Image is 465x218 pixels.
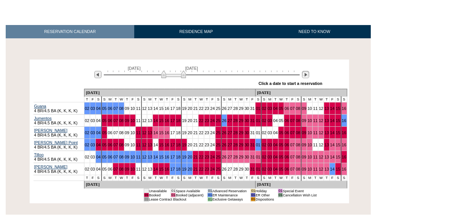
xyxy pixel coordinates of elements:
a: 10 [130,143,135,147]
a: 25 [216,130,221,135]
a: 13 [148,155,152,159]
a: 04 [273,167,278,171]
a: 31 [250,155,255,159]
a: 16 [342,155,346,159]
a: [PERSON_NAME] [34,165,68,169]
a: 15 [159,143,163,147]
a: 11 [313,155,317,159]
a: 05 [102,106,107,111]
a: 12 [319,106,323,111]
a: 30 [244,130,249,135]
a: 04 [96,143,101,147]
a: 04 [96,106,101,111]
a: 24 [210,118,215,123]
a: 31 [250,106,255,111]
a: 20 [187,130,192,135]
a: 10 [130,106,135,111]
a: 17 [170,118,175,123]
a: 16 [165,155,169,159]
a: 10 [307,106,312,111]
a: 02 [262,155,267,159]
a: 14 [330,106,335,111]
a: 09 [125,143,129,147]
a: 12 [142,118,147,123]
a: 04 [273,130,278,135]
a: 07 [290,106,295,111]
a: 15 [159,130,163,135]
a: 28 [233,106,238,111]
a: 02 [262,130,267,135]
a: 08 [296,130,300,135]
a: 08 [119,143,124,147]
a: 23 [205,118,209,123]
a: 01 [256,118,260,123]
a: NEED TO KNOW [258,25,371,38]
a: 03 [90,143,95,147]
a: 15 [336,106,340,111]
a: 27 [227,167,232,171]
a: 02 [85,106,89,111]
a: 05 [102,143,107,147]
a: 03 [90,130,95,135]
a: 05 [279,130,283,135]
a: 28 [233,143,238,147]
a: 28 [233,130,238,135]
a: 22 [199,118,203,123]
a: 04 [273,155,278,159]
a: 10 [307,167,312,171]
a: 31 [250,118,255,123]
a: 19 [182,143,187,147]
a: 05 [279,106,283,111]
a: 22 [199,130,203,135]
a: 11 [136,155,141,159]
td: T [124,97,130,102]
a: 12 [319,130,323,135]
a: 19 [182,106,187,111]
a: 18 [176,130,181,135]
a: 10 [130,167,135,171]
a: 11 [313,143,317,147]
a: 25 [216,167,221,171]
a: 06 [284,130,289,135]
span: [DATE] [128,66,141,71]
a: 14 [153,167,158,171]
a: 02 [85,118,89,123]
a: 08 [119,130,124,135]
a: 15 [159,155,163,159]
a: 26 [222,155,227,159]
a: 25 [216,118,221,123]
a: 19 [182,130,187,135]
a: 22 [199,155,203,159]
a: 31 [250,143,255,147]
a: 13 [324,106,329,111]
a: 18 [176,118,181,123]
a: 03 [267,118,272,123]
a: 26 [222,143,227,147]
a: 12 [319,167,323,171]
a: 12 [142,143,147,147]
a: 23 [205,143,209,147]
a: 23 [205,130,209,135]
a: 03 [90,167,95,171]
a: 14 [153,143,158,147]
a: 16 [342,106,346,111]
a: 27 [227,106,232,111]
a: 27 [227,155,232,159]
td: T [113,97,119,102]
a: 19 [182,167,187,171]
a: 27 [227,143,232,147]
a: 20 [187,143,192,147]
a: 15 [159,106,163,111]
a: 07 [113,143,118,147]
a: 10 [307,143,312,147]
a: 09 [125,106,129,111]
a: 16 [165,167,169,171]
img: Next [302,71,309,78]
a: 09 [302,143,306,147]
a: RESERVATION CALENDAR [6,25,134,38]
a: 07 [290,143,295,147]
a: 26 [222,130,227,135]
a: 05 [279,167,283,171]
a: 13 [324,130,329,135]
td: W [119,97,124,102]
